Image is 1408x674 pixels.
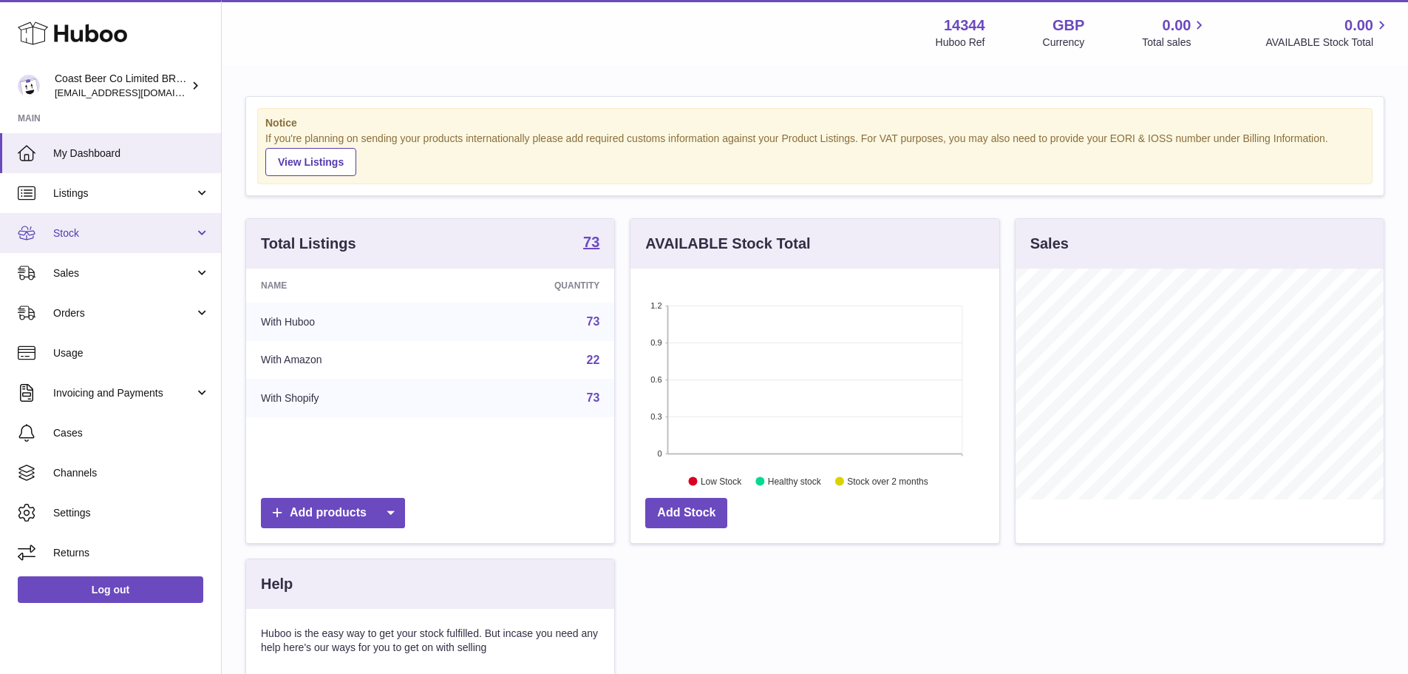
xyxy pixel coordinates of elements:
span: AVAILABLE Stock Total [1265,36,1390,50]
span: Total sales [1142,36,1208,50]
a: 0.00 AVAILABLE Stock Total [1265,16,1390,50]
a: 73 [587,315,600,328]
text: 1.2 [651,301,662,310]
span: Cases [53,426,210,440]
a: 73 [587,391,600,404]
a: View Listings [265,148,356,176]
td: With Amazon [246,341,448,380]
a: Log out [18,576,203,603]
text: 0.9 [651,338,662,347]
img: internalAdmin-14344@internal.huboo.com [18,75,40,97]
text: 0 [658,449,662,458]
div: If you're planning on sending your products internationally please add required customs informati... [265,132,1364,176]
span: Invoicing and Payments [53,386,194,400]
strong: 73 [583,235,599,249]
span: Usage [53,346,210,360]
strong: 14344 [944,16,985,36]
span: Returns [53,546,210,560]
text: 0.6 [651,375,662,384]
a: Add products [261,498,405,528]
strong: Notice [265,116,1364,130]
h3: Sales [1030,234,1069,254]
strong: GBP [1052,16,1084,36]
text: Stock over 2 months [848,476,928,486]
span: Stock [53,226,194,240]
span: Channels [53,466,210,480]
td: With Huboo [246,303,448,341]
span: Settings [53,506,210,520]
div: Currency [1043,36,1085,50]
h3: Help [261,574,293,594]
span: [EMAIL_ADDRESS][DOMAIN_NAME] [55,87,217,98]
div: Coast Beer Co Limited BRULO [55,72,188,100]
text: Low Stock [701,476,742,486]
a: 22 [587,354,600,366]
p: Huboo is the easy way to get your stock fulfilled. But incase you need any help here's our ways f... [261,627,599,655]
a: 73 [583,235,599,252]
a: Add Stock [645,498,727,528]
td: With Shopify [246,379,448,417]
th: Name [246,269,448,303]
th: Quantity [448,269,615,303]
text: Healthy stock [768,476,822,486]
span: My Dashboard [53,146,210,161]
a: 0.00 Total sales [1142,16,1208,50]
span: 0.00 [1344,16,1373,36]
div: Huboo Ref [936,36,985,50]
span: Sales [53,266,194,280]
span: 0.00 [1163,16,1191,36]
text: 0.3 [651,412,662,421]
h3: AVAILABLE Stock Total [645,234,810,254]
span: Orders [53,306,194,320]
span: Listings [53,186,194,200]
h3: Total Listings [261,234,356,254]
